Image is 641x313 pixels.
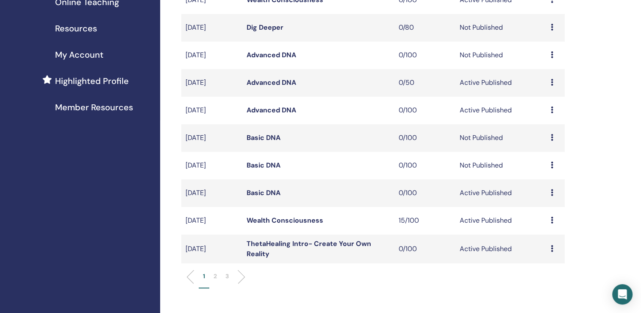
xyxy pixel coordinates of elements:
td: Not Published [455,124,546,152]
td: [DATE] [181,69,242,97]
a: Advanced DNA [247,50,296,59]
td: Active Published [455,235,546,263]
td: Active Published [455,179,546,207]
td: [DATE] [181,152,242,179]
td: [DATE] [181,179,242,207]
td: [DATE] [181,14,242,42]
td: 15/100 [394,207,455,235]
a: ThetaHealing Intro- Create Your Own Reality [247,239,371,258]
td: 0/100 [394,42,455,69]
td: 0/100 [394,152,455,179]
td: 0/50 [394,69,455,97]
td: 0/100 [394,179,455,207]
a: Advanced DNA [247,78,296,87]
td: Not Published [455,14,546,42]
a: Wealth Consciousness [247,216,323,225]
a: Basic DNA [247,161,280,170]
span: My Account [55,48,103,61]
p: 3 [225,272,229,281]
p: 1 [203,272,205,281]
p: 2 [214,272,217,281]
td: [DATE] [181,207,242,235]
td: [DATE] [181,235,242,263]
td: 0/80 [394,14,455,42]
span: Highlighted Profile [55,75,129,87]
a: Advanced DNA [247,106,296,115]
td: Not Published [455,152,546,179]
a: Dig Deeper [247,23,283,32]
td: Active Published [455,97,546,124]
span: Resources [55,22,97,35]
td: [DATE] [181,97,242,124]
td: 0/100 [394,235,455,263]
a: Basic DNA [247,188,280,197]
td: [DATE] [181,124,242,152]
a: Basic DNA [247,133,280,142]
td: Active Published [455,207,546,235]
td: 0/100 [394,124,455,152]
span: Member Resources [55,101,133,114]
td: Active Published [455,69,546,97]
td: [DATE] [181,42,242,69]
td: 0/100 [394,97,455,124]
div: Open Intercom Messenger [612,284,633,305]
td: Not Published [455,42,546,69]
